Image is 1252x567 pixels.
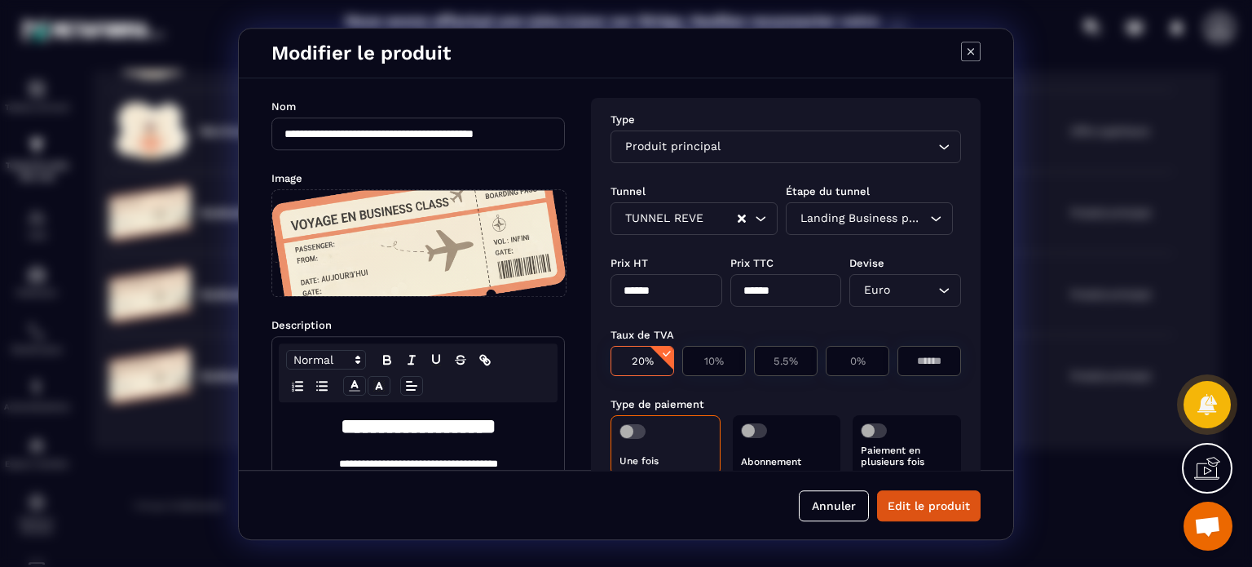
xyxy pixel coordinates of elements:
[763,355,809,367] p: 5.5%
[611,185,646,197] label: Tunnel
[621,210,707,228] span: TUNNEL REVE
[724,138,934,156] input: Search for option
[691,355,737,367] p: 10%
[707,210,736,228] input: Search for option
[621,138,724,156] span: Produit principal
[877,490,981,521] button: Edit le produit
[611,257,648,269] label: Prix HT
[271,42,451,64] h4: Modifier le produit
[619,455,712,467] p: Une fois
[271,172,302,184] label: Image
[796,210,925,228] span: Landing Business paiement
[611,113,635,126] label: Type
[861,445,953,467] p: Paiement en plusieurs fois
[271,319,332,331] label: Description
[738,212,746,224] button: Clear Selected
[741,456,833,467] p: Abonnement
[786,202,953,235] div: Search for option
[835,355,880,367] p: 0%
[860,281,893,299] span: Euro
[611,329,674,341] label: Taux de TVA
[611,202,778,235] div: Search for option
[893,281,934,299] input: Search for option
[730,257,774,269] label: Prix TTC
[799,490,869,521] button: Annuler
[611,398,704,410] label: Type de paiement
[849,257,884,269] label: Devise
[611,131,961,163] div: Search for option
[786,185,870,197] label: Étape du tunnel
[849,274,961,307] div: Search for option
[1184,502,1232,551] div: Ouvrir le chat
[619,355,665,367] p: 20%
[271,100,296,113] label: Nom
[925,210,926,228] input: Search for option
